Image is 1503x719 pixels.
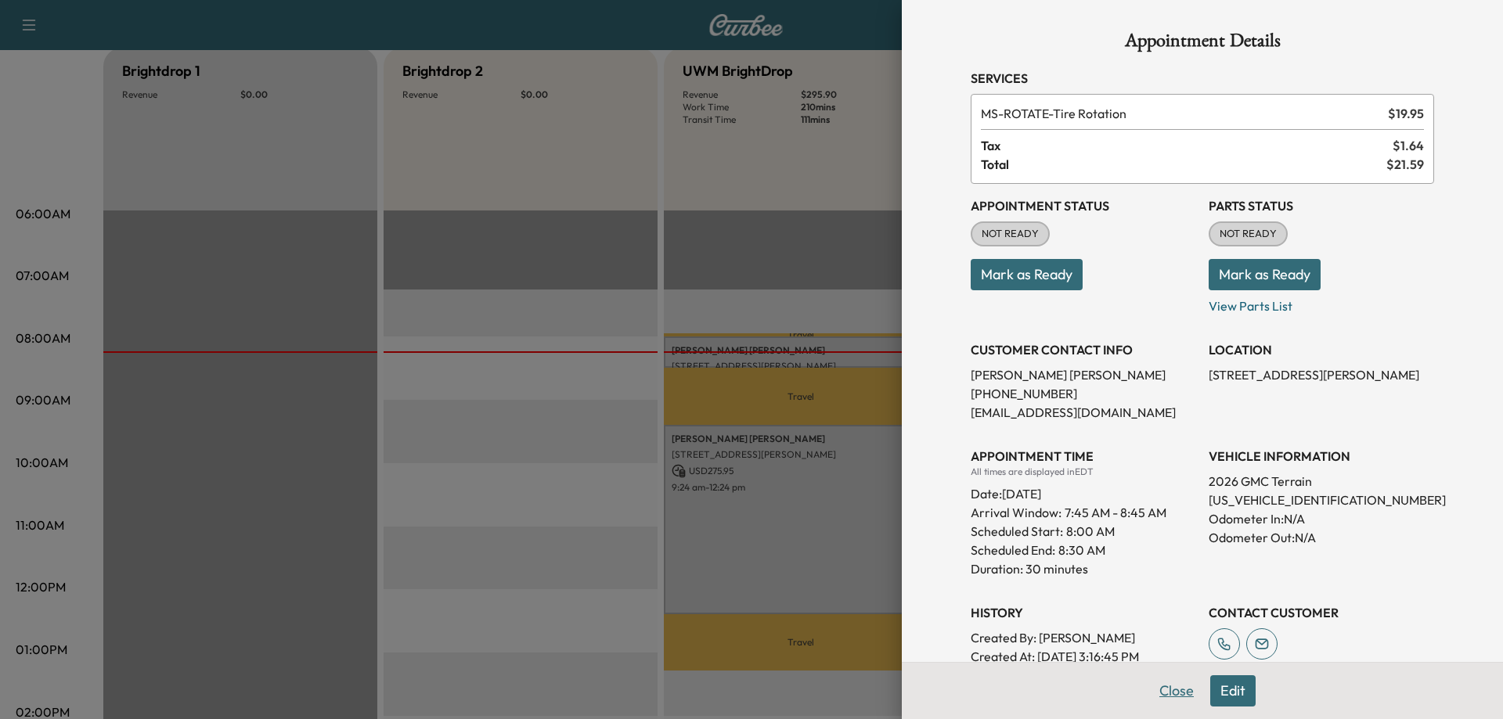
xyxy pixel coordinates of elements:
span: Total [981,155,1386,174]
span: NOT READY [972,226,1048,242]
p: View Parts List [1209,290,1434,315]
span: $ 19.95 [1388,104,1424,123]
p: 8:30 AM [1058,541,1105,559]
h3: Parts Status [1209,196,1434,215]
p: Odometer Out: N/A [1209,528,1434,547]
h3: History [971,603,1196,622]
span: Tax [981,136,1393,155]
div: All times are displayed in EDT [971,466,1196,478]
p: Odometer In: N/A [1209,509,1434,528]
button: Close [1149,675,1204,706]
p: 2026 GMC Terrain [1209,472,1434,491]
h3: CONTACT CUSTOMER [1209,603,1434,622]
h3: Services [971,69,1434,88]
p: [PHONE_NUMBER] [971,384,1196,403]
span: $ 1.64 [1393,136,1424,155]
p: Created By : [PERSON_NAME] [971,628,1196,647]
h3: APPOINTMENT TIME [971,447,1196,466]
button: Mark as Ready [1209,259,1321,290]
span: Tire Rotation [981,104,1382,123]
p: 8:00 AM [1066,522,1115,541]
p: [PERSON_NAME] [PERSON_NAME] [971,365,1196,384]
h3: VEHICLE INFORMATION [1209,447,1434,466]
span: $ 21.59 [1386,155,1424,174]
p: Scheduled Start: [971,522,1063,541]
button: Edit [1210,675,1256,706]
h3: Appointment Status [971,196,1196,215]
h3: CUSTOMER CONTACT INFO [971,340,1196,359]
p: Arrival Window: [971,503,1196,522]
span: NOT READY [1210,226,1286,242]
p: Scheduled End: [971,541,1055,559]
p: Duration: 30 minutes [971,559,1196,578]
span: 7:45 AM - 8:45 AM [1065,503,1166,522]
button: Mark as Ready [971,259,1083,290]
h1: Appointment Details [971,31,1434,56]
p: [STREET_ADDRESS][PERSON_NAME] [1209,365,1434,384]
div: Date: [DATE] [971,478,1196,503]
h3: LOCATION [1209,340,1434,359]
p: Created At : [DATE] 3:16:45 PM [971,647,1196,666]
p: [EMAIL_ADDRESS][DOMAIN_NAME] [971,403,1196,422]
p: [US_VEHICLE_IDENTIFICATION_NUMBER] [1209,491,1434,509]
